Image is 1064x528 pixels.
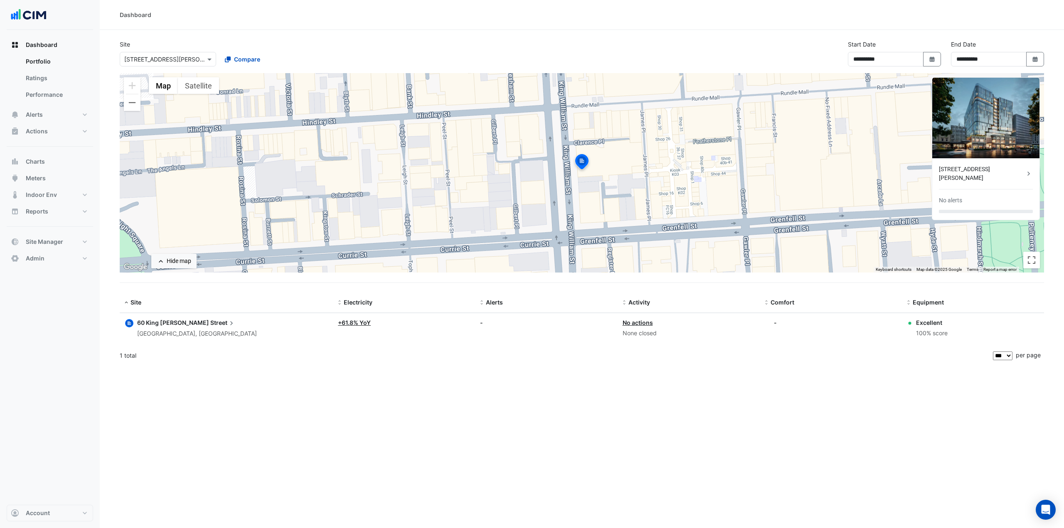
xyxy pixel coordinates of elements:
[149,77,178,94] button: Show street map
[1016,351,1041,359] span: per page
[11,191,19,199] app-icon: Indoor Env
[916,318,948,327] div: Excellent
[1032,56,1039,63] fa-icon: Select Date
[876,267,911,273] button: Keyboard shortcuts
[913,299,944,306] span: Equipment
[1023,252,1040,268] button: Toggle fullscreen view
[7,233,93,250] button: Site Manager
[26,238,63,246] span: Site Manager
[7,187,93,203] button: Indoor Env
[137,329,257,339] div: [GEOGRAPHIC_DATA], [GEOGRAPHIC_DATA]
[26,509,50,517] span: Account
[939,165,1025,182] div: [STREET_ADDRESS][PERSON_NAME]
[1036,500,1056,520] div: Open Intercom Messenger
[916,329,948,338] div: 100% score
[122,262,149,273] a: Open this area in Google Maps (opens a new window)
[774,318,777,327] div: -
[929,56,936,63] fa-icon: Select Date
[11,238,19,246] app-icon: Site Manager
[26,41,57,49] span: Dashboard
[122,262,149,273] img: Google
[26,207,48,216] span: Reports
[11,174,19,182] app-icon: Meters
[7,153,93,170] button: Charts
[573,153,591,173] img: site-pin-selected.svg
[210,318,236,327] span: Street
[848,40,876,49] label: Start Date
[137,319,209,326] span: 60 King [PERSON_NAME]
[7,37,93,53] button: Dashboard
[7,170,93,187] button: Meters
[11,207,19,216] app-icon: Reports
[344,299,372,306] span: Electricity
[7,123,93,140] button: Actions
[628,299,650,306] span: Activity
[19,53,93,70] a: Portfolio
[11,254,19,263] app-icon: Admin
[916,267,962,272] span: Map data ©2025 Google
[178,77,219,94] button: Show satellite imagery
[983,267,1017,272] a: Report a map error
[26,174,46,182] span: Meters
[939,196,962,205] div: No alerts
[7,106,93,123] button: Alerts
[234,55,260,64] span: Compare
[124,94,140,111] button: Zoom out
[486,299,503,306] span: Alerts
[19,70,93,86] a: Ratings
[120,345,991,366] div: 1 total
[7,505,93,521] button: Account
[623,319,653,326] a: No actions
[951,40,976,49] label: End Date
[219,52,266,66] button: Compare
[120,40,130,49] label: Site
[151,254,197,268] button: Hide map
[26,157,45,166] span: Charts
[26,111,43,119] span: Alerts
[967,267,978,272] a: Terms (opens in new tab)
[11,127,19,135] app-icon: Actions
[932,78,1039,158] img: 60 King William Street
[7,53,93,106] div: Dashboard
[10,7,47,23] img: Company Logo
[11,157,19,166] app-icon: Charts
[338,319,371,326] a: +61.8% YoY
[771,299,794,306] span: Comfort
[124,77,140,94] button: Zoom in
[26,191,57,199] span: Indoor Env
[26,254,44,263] span: Admin
[7,203,93,220] button: Reports
[623,329,755,338] div: None closed
[7,250,93,267] button: Admin
[480,318,612,327] div: -
[26,127,48,135] span: Actions
[167,257,191,265] div: Hide map
[120,10,151,19] div: Dashboard
[131,299,141,306] span: Site
[11,41,19,49] app-icon: Dashboard
[19,86,93,103] a: Performance
[11,111,19,119] app-icon: Alerts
